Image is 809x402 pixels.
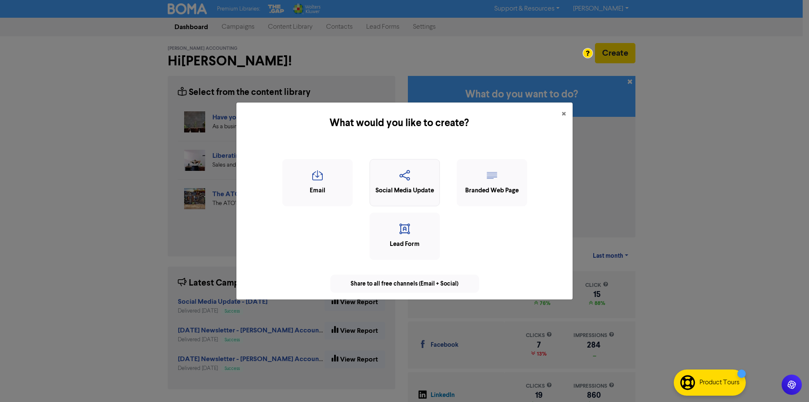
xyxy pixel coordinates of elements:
[555,103,573,126] button: Close
[374,240,435,249] div: Lead Form
[767,362,809,402] iframe: Chat Widget
[243,116,555,131] h5: What would you like to create?
[562,108,566,121] span: ×
[330,275,479,293] div: Share to all free channels (Email + Social)
[374,186,435,196] div: Social Media Update
[287,186,348,196] div: Email
[461,186,522,196] div: Branded Web Page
